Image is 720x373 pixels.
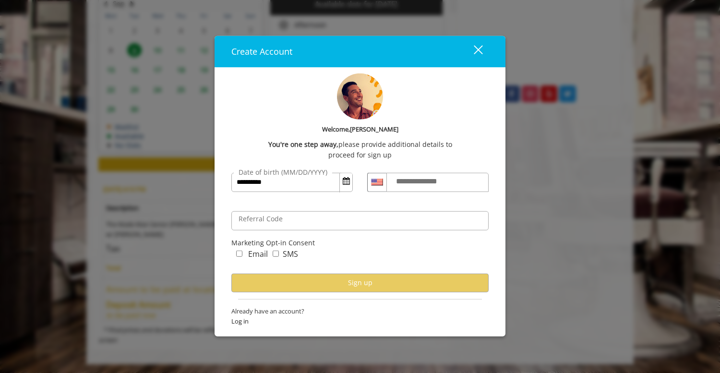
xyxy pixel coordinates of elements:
[231,150,489,160] div: proceed for sign up
[367,173,386,192] div: Country
[463,44,482,59] div: close dialog
[231,238,489,248] div: Marketing Opt-in Consent
[231,306,489,316] span: Already have an account?
[234,214,288,224] label: Referral Code
[231,316,489,326] span: Log in
[322,124,398,134] b: Welcome,[PERSON_NAME]
[340,173,352,190] button: Open Calendar
[231,173,353,192] input: DateOfBirth
[231,273,489,292] button: Sign up
[248,248,268,261] label: Email
[231,46,292,57] span: Create Account
[337,73,383,120] img: profile-pic
[231,211,489,230] input: ReferralCode
[456,42,489,61] button: close dialog
[268,139,338,150] b: You're one step away,
[234,167,332,178] label: Date of birth (MM/DD/YYYY)
[273,251,279,257] input: marketing_sms_concern
[236,251,242,257] input: marketing_email_concern
[283,248,298,261] label: SMS
[231,139,489,150] div: please provide additional details to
